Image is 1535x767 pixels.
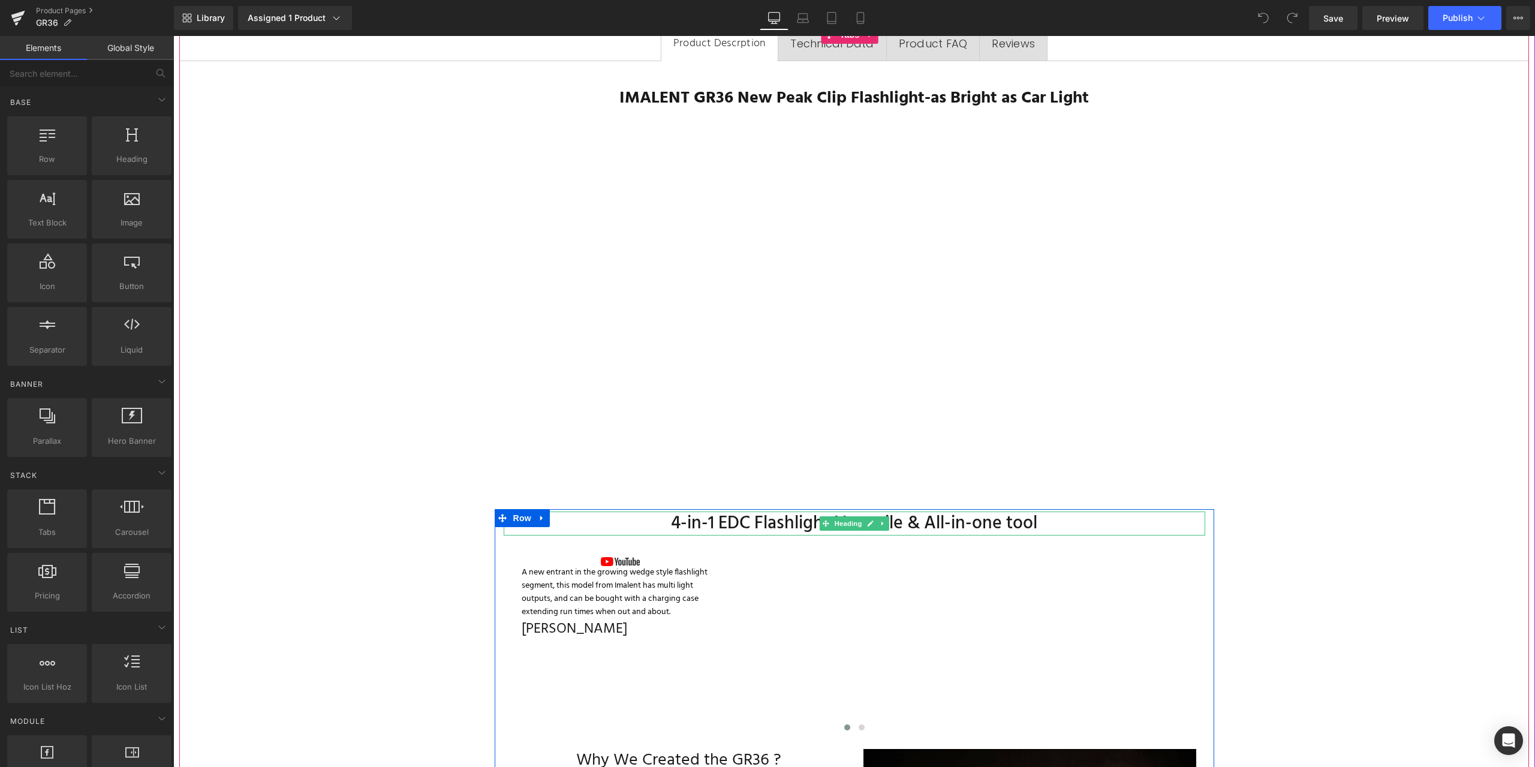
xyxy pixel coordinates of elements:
[817,6,846,30] a: Tablet
[1428,6,1501,30] button: Publish
[1506,6,1530,30] button: More
[9,97,32,108] span: Base
[11,216,83,229] span: Text Block
[95,589,168,602] span: Accordion
[9,378,44,390] span: Banner
[11,589,83,602] span: Pricing
[1251,6,1275,30] button: Undo
[197,13,225,23] span: Library
[248,12,342,24] div: Assigned 1 Product
[788,6,817,30] a: Laptop
[846,6,875,30] a: Mobile
[95,526,168,539] span: Carousel
[11,153,83,166] span: Row
[446,49,916,76] b: IMALENT GR36 New Peak Clip Flashlight-as Bright as Car Light
[95,344,168,356] span: Liquid
[339,713,672,735] h3: Why We Created the GR36 ?
[36,6,174,16] a: Product Pages
[1280,6,1304,30] button: Redo
[1443,13,1473,23] span: Publish
[36,18,58,28] span: GR36
[11,681,83,693] span: Icon List Hoz
[11,526,83,539] span: Tabs
[348,583,546,603] h4: [PERSON_NAME]
[658,480,691,495] span: Heading
[1323,12,1343,25] span: Save
[11,344,83,356] span: Separator
[95,153,168,166] span: Heading
[1377,12,1409,25] span: Preview
[337,473,361,491] span: Row
[703,480,716,495] a: Expand / Collapse
[9,470,38,481] span: Stack
[95,216,168,229] span: Image
[95,435,168,447] span: Hero Banner
[348,530,546,583] p: A new entrant in the growing wedge style flashlight segment, this model from Imalent has multi li...
[11,280,83,293] span: Icon
[87,36,174,60] a: Global Style
[95,280,168,293] span: Button
[361,473,377,491] a: Expand / Collapse
[95,681,168,693] span: Icon List
[1494,726,1523,755] div: Open Intercom Messenger
[11,435,83,447] span: Parallax
[760,6,788,30] a: Desktop
[9,624,29,636] span: List
[1362,6,1423,30] a: Preview
[174,6,233,30] a: New Library
[9,715,46,727] span: Module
